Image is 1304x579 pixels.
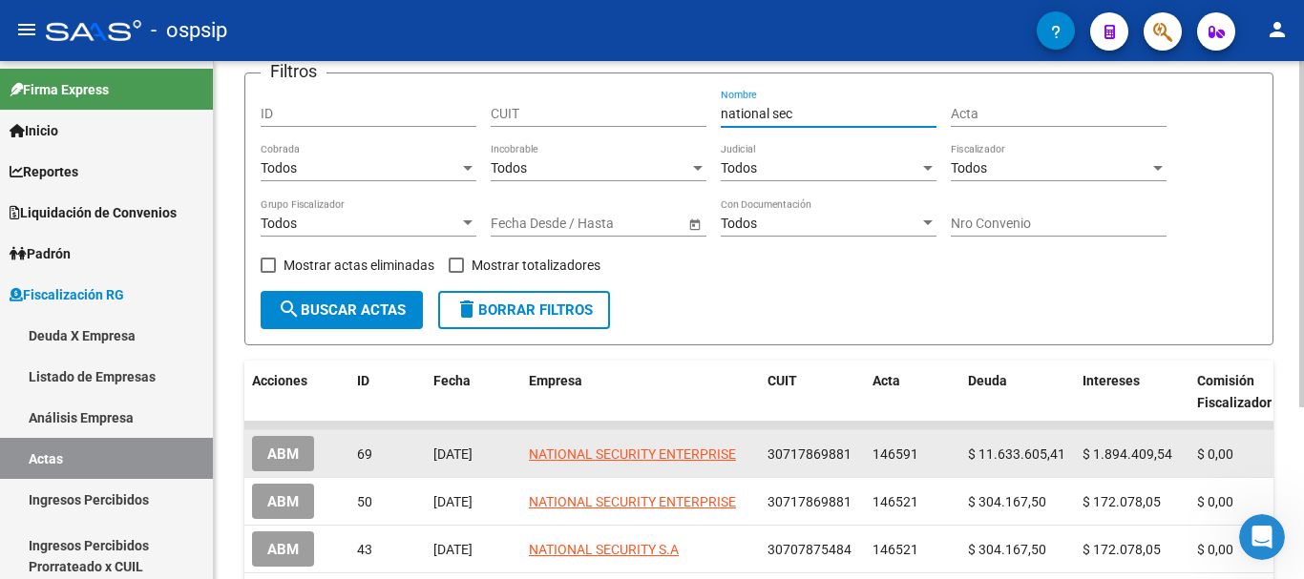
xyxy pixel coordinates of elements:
span: Todos [951,160,987,176]
button: Buscar Actas [261,291,423,329]
span: Empresa [529,373,582,388]
span: 146521 [873,494,918,509]
span: Reportes [10,161,78,182]
span: - ospsip [151,10,227,52]
button: ABM [252,436,314,471]
span: Todos [721,216,757,231]
button: ABM [252,531,314,567]
span: 43 [357,542,372,557]
button: Borrar Filtros [438,291,610,329]
datatable-header-cell: Acciones [244,361,349,424]
input: Fecha fin [577,216,670,232]
span: NATIONAL SECURITY ENTERPRISE [529,494,736,509]
span: Acta [873,373,900,388]
span: ABM [267,541,299,558]
datatable-header-cell: Comisión Fiscalizador [1189,361,1304,424]
span: Mostrar actas eliminadas [284,254,434,277]
mat-icon: person [1266,18,1289,41]
datatable-header-cell: Acta [865,361,960,424]
span: NATIONAL SECURITY S.A [529,542,679,557]
span: [DATE] [433,542,473,557]
mat-icon: delete [455,298,478,321]
span: 146521 [873,542,918,557]
span: $ 1.894.409,54 [1083,446,1172,462]
span: Comisión Fiscalizador [1197,373,1272,410]
span: CUIT [768,373,797,388]
span: [DATE] [433,446,473,462]
iframe: Intercom live chat [1239,514,1285,560]
span: ID [357,373,369,388]
span: 50 [357,494,372,509]
datatable-header-cell: Empresa [521,361,760,424]
span: Todos [721,160,757,176]
span: Inicio [10,120,58,141]
span: Todos [491,160,527,176]
span: Firma Express [10,79,109,100]
span: NATIONAL SECURITY ENTERPRISE [529,446,736,462]
span: Buscar Actas [278,301,406,319]
span: ABM [267,493,299,510]
span: $ 0,00 [1197,446,1233,462]
span: 30707875484 [768,542,852,557]
span: Borrar Filtros [455,301,593,319]
input: Fecha inicio [491,216,560,232]
span: Todos [261,160,297,176]
span: Liquidación de Convenios [10,202,177,223]
span: Todos [261,216,297,231]
span: 146591 [873,446,918,462]
datatable-header-cell: Fecha [426,361,521,424]
datatable-header-cell: CUIT [760,361,865,424]
button: Open calendar [684,214,705,234]
span: $ 172.078,05 [1083,494,1161,509]
span: 69 [357,446,372,462]
span: Intereses [1083,373,1140,388]
span: ABM [267,445,299,463]
span: $ 11.633.605,41 [968,446,1065,462]
mat-icon: search [278,298,301,321]
span: 30717869881 [768,446,852,462]
span: Fiscalización RG [10,284,124,305]
span: $ 304.167,50 [968,494,1046,509]
span: Acciones [252,373,307,388]
span: 30717869881 [768,494,852,509]
span: Deuda [968,373,1007,388]
mat-icon: menu [15,18,38,41]
span: $ 0,00 [1197,542,1233,557]
datatable-header-cell: Intereses [1075,361,1189,424]
span: $ 0,00 [1197,494,1233,509]
span: $ 304.167,50 [968,542,1046,557]
datatable-header-cell: ID [349,361,426,424]
span: Mostrar totalizadores [472,254,600,277]
span: $ 172.078,05 [1083,542,1161,557]
span: Fecha [433,373,471,388]
span: Padrón [10,243,71,264]
button: ABM [252,484,314,519]
h3: Filtros [261,58,326,85]
datatable-header-cell: Deuda [960,361,1075,424]
span: [DATE] [433,494,473,509]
